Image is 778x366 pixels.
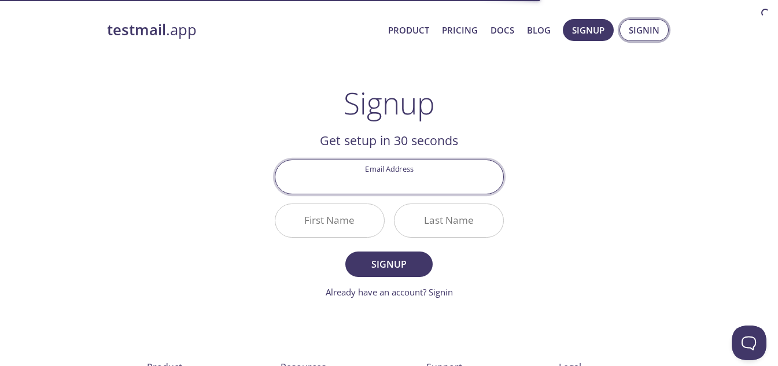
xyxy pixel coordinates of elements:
button: Signin [620,19,669,41]
a: Docs [491,23,514,38]
a: testmail.app [107,20,379,40]
a: Blog [527,23,551,38]
span: Signup [572,23,604,38]
h1: Signup [344,86,435,120]
a: Pricing [442,23,478,38]
span: Signup [358,256,419,272]
a: Already have an account? Signin [326,286,453,298]
span: Signin [629,23,659,38]
iframe: Help Scout Beacon - Open [732,326,766,360]
button: Signup [563,19,614,41]
a: Product [388,23,429,38]
strong: testmail [107,20,166,40]
h2: Get setup in 30 seconds [275,131,504,150]
button: Signup [345,252,432,277]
